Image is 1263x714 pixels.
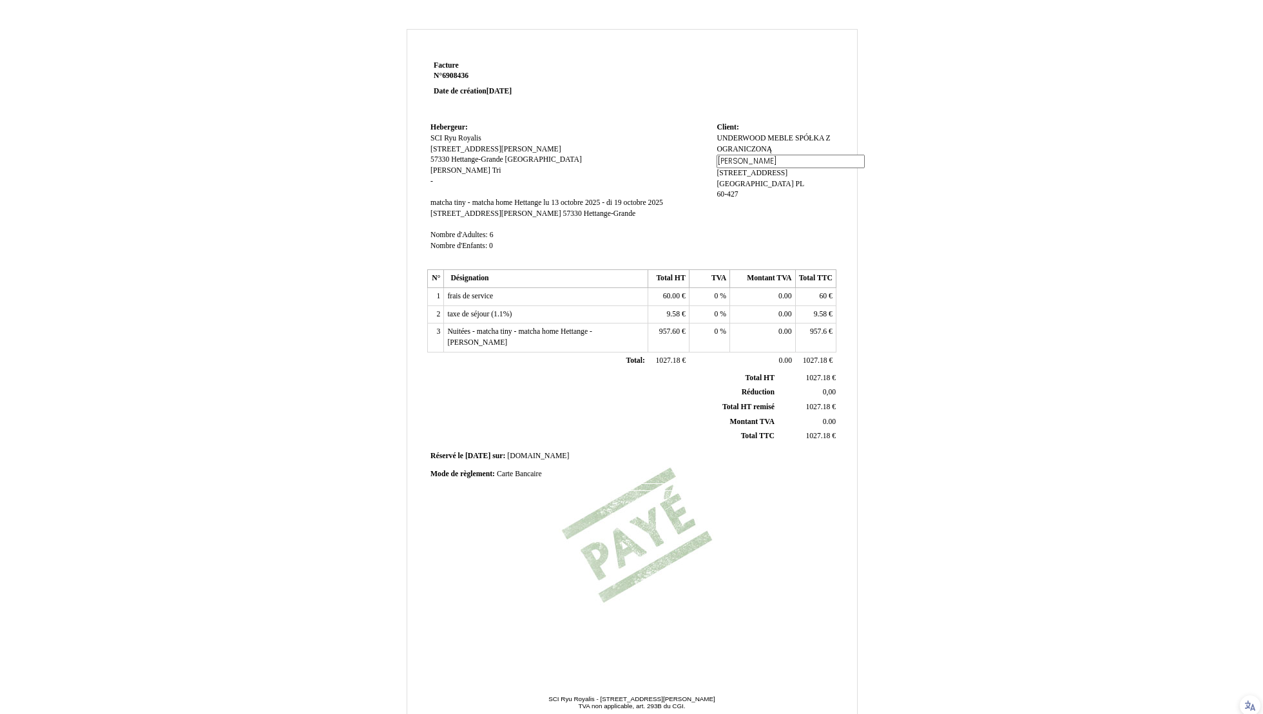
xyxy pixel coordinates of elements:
[805,374,830,382] span: 1027.18
[746,374,775,382] span: Total HT
[715,327,718,336] span: 0
[430,166,490,175] span: [PERSON_NAME]
[428,288,444,306] td: 1
[487,87,512,95] span: [DATE]
[447,292,493,300] span: frais de service
[667,310,680,318] span: 9.58
[730,270,795,288] th: Montant TVA
[715,292,718,300] span: 0
[648,305,689,323] td: €
[507,452,569,460] span: [DOMAIN_NAME]
[428,323,444,352] td: 3
[741,432,775,440] span: Total TTC
[803,356,827,365] span: 1027.18
[823,388,836,396] span: 0,00
[659,327,680,336] span: 957.60
[430,198,541,207] span: matcha tiny - matcha home Hettange
[777,400,838,415] td: €
[795,305,836,323] td: €
[430,134,481,142] span: SCI Ryu Royalis
[434,87,512,95] strong: Date de création
[430,231,488,239] span: Nombre d'Adultes:
[648,323,689,352] td: €
[778,327,791,336] span: 0.00
[715,310,718,318] span: 0
[796,180,805,188] span: PL
[492,452,505,460] span: sur:
[823,418,836,426] span: 0.00
[778,292,791,300] span: 0.00
[442,72,468,80] span: 6908436
[777,429,838,444] td: €
[434,71,588,81] strong: N°
[717,123,738,131] span: Client:
[742,388,775,396] span: Réduction
[492,166,501,175] span: Tri
[717,169,787,177] span: [STREET_ADDRESS]
[689,305,729,323] td: %
[447,310,512,318] span: taxe de séjour (1.1%)
[430,470,495,478] span: Mode de règlement:
[584,209,635,218] span: Hettange-Grande
[444,270,648,288] th: Désignation
[428,305,444,323] td: 2
[777,371,838,385] td: €
[447,327,592,347] span: Nuitées - matcha tiny - matcha home Hettange - [PERSON_NAME]
[795,323,836,352] td: €
[430,452,463,460] span: Réservé le
[689,270,729,288] th: TVA
[779,356,792,365] span: 0.00
[814,310,827,318] span: 9.58
[465,452,490,460] span: [DATE]
[497,470,542,478] span: Carte Bancaire
[810,327,827,336] span: 957.6
[626,356,644,365] span: Total:
[428,270,444,288] th: N°
[795,270,836,288] th: Total TTC
[430,145,561,153] span: [STREET_ADDRESS][PERSON_NAME]
[717,190,738,198] span: 60-427
[430,123,468,131] span: Hebergeur:
[730,418,775,426] span: Montant TVA
[805,403,830,411] span: 1027.18
[795,352,836,370] td: €
[717,134,830,153] span: UNDERWOOD MEBLE SPÓŁKA Z OGRANICZONĄ
[430,242,487,250] span: Nombre d'Enfants:
[655,356,680,365] span: 1027.18
[563,209,582,218] span: 57330
[778,310,791,318] span: 0.00
[648,270,689,288] th: Total HT
[648,288,689,306] td: €
[489,242,493,250] span: 0
[430,155,449,164] span: 57330
[722,403,775,411] span: Total HT remisé
[430,209,561,218] span: [STREET_ADDRESS][PERSON_NAME]
[805,432,830,440] span: 1027.18
[490,231,494,239] span: 6
[434,61,459,70] span: Facture
[451,155,503,164] span: Hettange-Grande
[717,180,793,188] span: [GEOGRAPHIC_DATA]
[648,352,689,370] td: €
[795,288,836,306] td: €
[543,198,663,207] span: lu 13 octobre 2025 - di 19 octobre 2025
[689,288,729,306] td: %
[505,155,582,164] span: [GEOGRAPHIC_DATA]
[430,177,433,186] span: -
[689,323,729,352] td: %
[819,292,827,300] span: 60
[663,292,680,300] span: 60.00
